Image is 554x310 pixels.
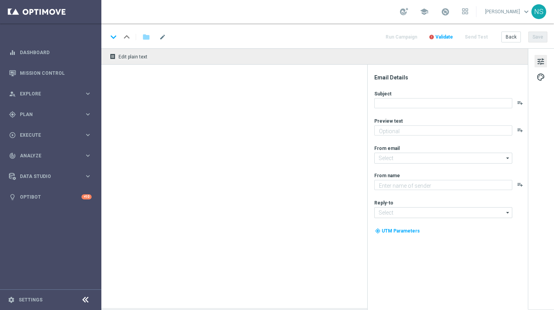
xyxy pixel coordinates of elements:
[8,296,15,303] i: settings
[374,207,512,218] input: Select
[108,51,151,62] button: receipt Edit plain text
[81,194,92,199] div: +10
[9,63,92,83] div: Mission Control
[531,4,546,19] div: NS
[20,187,81,207] a: Optibot
[9,132,84,139] div: Execute
[119,54,147,60] span: Edit plain text
[19,298,42,302] a: Settings
[20,112,84,117] span: Plan
[528,32,547,42] button: Save
[84,111,92,118] i: keyboard_arrow_right
[9,152,84,159] div: Analyze
[9,153,92,159] button: track_changes Analyze keyboard_arrow_right
[9,90,16,97] i: person_search
[9,91,92,97] button: person_search Explore keyboard_arrow_right
[9,152,16,159] i: track_changes
[9,194,16,201] i: lightbulb
[9,42,92,63] div: Dashboard
[159,33,166,41] span: mode_edit
[9,173,92,180] button: Data Studio keyboard_arrow_right
[20,133,84,137] span: Execute
[84,131,92,139] i: keyboard_arrow_right
[20,63,92,83] a: Mission Control
[501,32,521,42] button: Back
[374,118,403,124] label: Preview text
[484,6,531,18] a: [PERSON_NAME]keyboard_arrow_down
[536,72,545,82] span: palette
[84,152,92,159] i: keyboard_arrow_right
[374,153,512,164] input: Select
[435,34,453,40] span: Validate
[108,31,119,43] i: keyboard_arrow_down
[374,173,400,179] label: From name
[142,31,151,43] button: folder
[374,91,391,97] label: Subject
[9,132,92,138] button: play_circle_outline Execute keyboard_arrow_right
[9,70,92,76] button: Mission Control
[522,7,531,16] span: keyboard_arrow_down
[9,194,92,200] button: lightbulb Optibot +10
[429,34,434,40] i: error
[375,228,381,234] i: my_location
[535,70,547,83] button: palette
[517,100,523,106] button: playlist_add
[382,228,420,234] span: UTM Parameters
[9,111,16,118] i: gps_fixed
[428,32,454,42] button: error Validate
[110,53,116,60] i: receipt
[20,153,84,158] span: Analyze
[9,90,84,97] div: Explore
[20,174,84,179] span: Data Studio
[9,173,84,180] div: Data Studio
[374,200,393,206] label: Reply-to
[9,111,92,118] button: gps_fixed Plan keyboard_arrow_right
[374,74,527,81] div: Email Details
[535,55,547,67] button: tune
[517,181,523,188] button: playlist_add
[84,173,92,180] i: keyboard_arrow_right
[9,49,16,56] i: equalizer
[9,132,16,139] i: play_circle_outline
[536,56,545,67] span: tune
[9,111,84,118] div: Plan
[504,208,512,218] i: arrow_drop_down
[84,90,92,97] i: keyboard_arrow_right
[374,227,421,235] button: my_location UTM Parameters
[9,187,92,207] div: Optibot
[20,92,84,96] span: Explore
[420,7,428,16] span: school
[9,49,92,56] button: equalizer Dashboard
[517,127,523,133] button: playlist_add
[142,32,150,42] i: folder
[20,42,92,63] a: Dashboard
[374,145,400,151] label: From email
[504,153,512,163] i: arrow_drop_down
